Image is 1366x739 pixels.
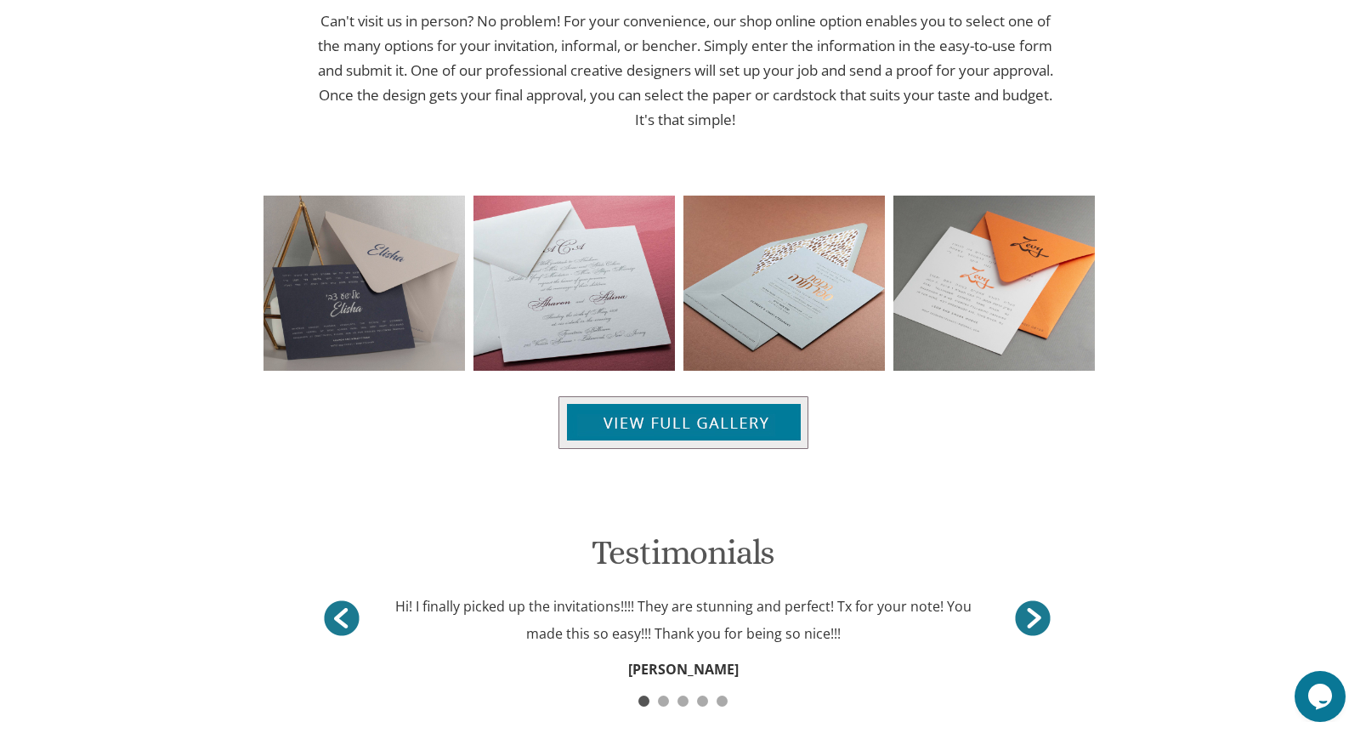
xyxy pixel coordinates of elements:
[638,696,649,707] span: 1
[1012,597,1054,640] a: <
[312,534,1054,584] h1: Testimonials
[312,656,1054,683] div: [PERSON_NAME]
[634,683,654,699] a: 1
[717,696,728,707] span: 5
[693,683,712,699] a: 4
[712,683,732,699] a: 5
[1295,671,1349,722] iframe: chat widget
[697,696,708,707] span: 4
[320,597,363,640] a: >
[311,9,1060,132] p: Can't visit us in person? No problem! For your convenience, our shop online option enables you to...
[386,593,979,647] div: Hi! I finally picked up the invitations!!!! They are stunning and perfect! Tx for your note! You ...
[673,683,693,699] a: 3
[654,683,673,699] a: 2
[677,696,689,707] span: 3
[658,696,669,707] span: 2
